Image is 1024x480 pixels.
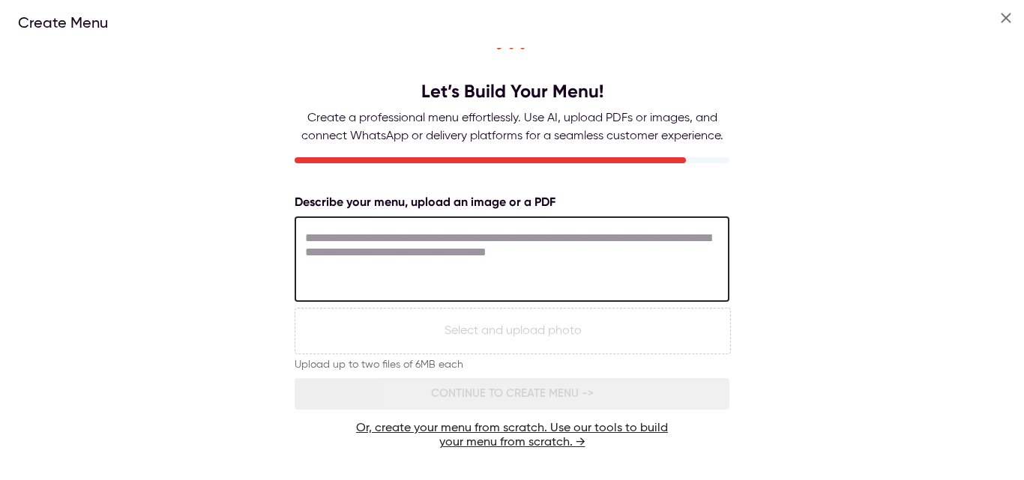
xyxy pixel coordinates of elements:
p: Describe your menu, upload an image or a PDF [295,193,729,211]
p: Upload up to two files of 6MB each [295,357,729,372]
h2: Let’s Build Your Menu! [295,79,729,103]
p: Create a professional menu effortlessly. Use AI, upload PDFs or images, and connect WhatsApp or d... [295,109,729,145]
h2: Create Menu [18,12,1006,36]
p: Select and upload photo [445,322,582,340]
a: Or, create your menu from scratch. Use our tools to build your menu from scratch. → [356,422,668,471]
